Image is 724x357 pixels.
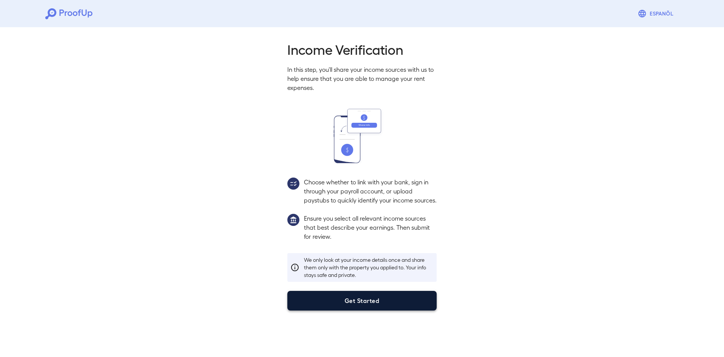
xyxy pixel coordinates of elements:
[635,6,679,21] button: Espanõl
[287,41,437,57] h2: Income Verification
[287,291,437,311] button: Get Started
[334,109,390,163] img: transfer_money.svg
[287,65,437,92] p: In this step, you'll share your income sources with us to help ensure that you are able to manage...
[304,178,437,205] p: Choose whether to link with your bank, sign in through your payroll account, or upload paystubs t...
[287,178,299,190] img: group2.svg
[304,256,434,279] p: We only look at your income details once and share them only with the property you applied to. Yo...
[304,214,437,241] p: Ensure you select all relevant income sources that best describe your earnings. Then submit for r...
[287,214,299,226] img: group1.svg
